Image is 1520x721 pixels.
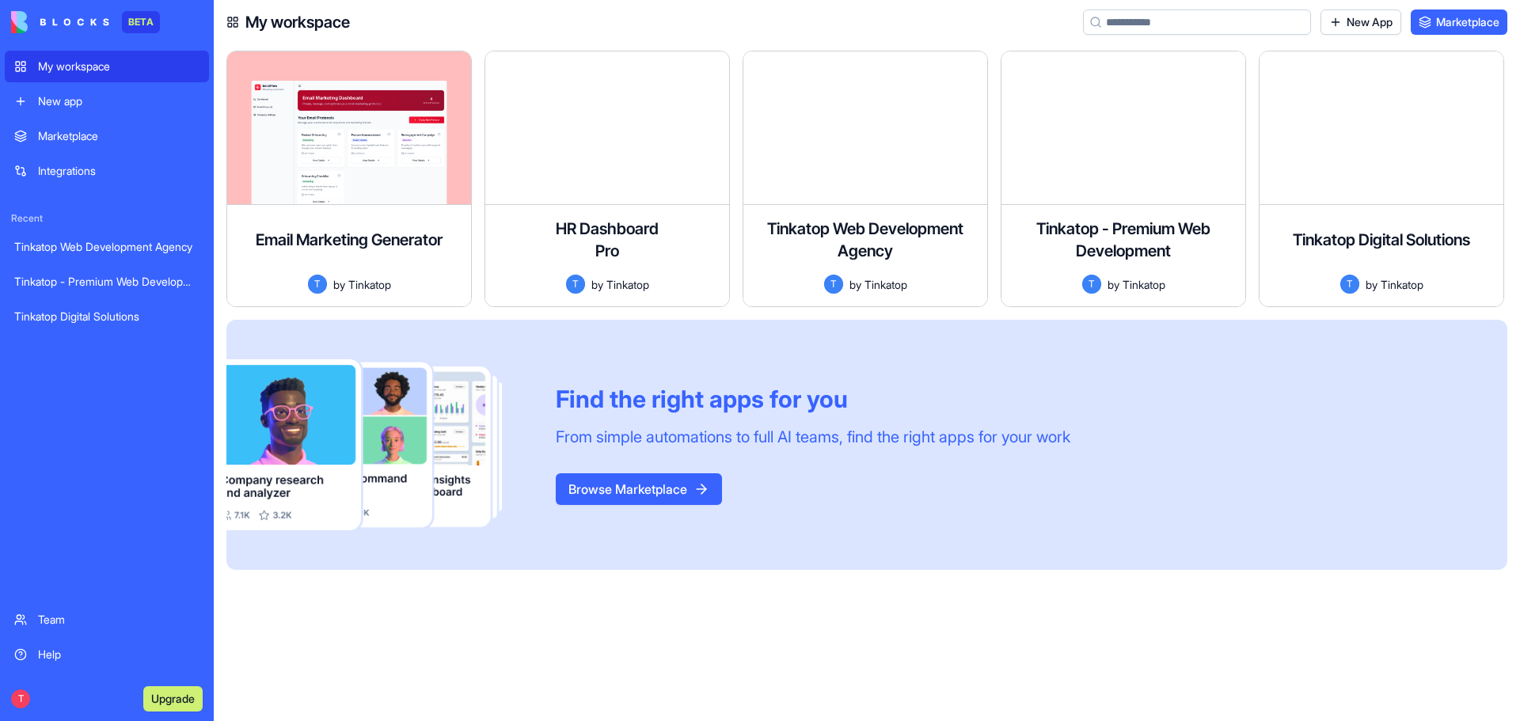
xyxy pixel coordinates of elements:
[11,11,160,33] a: BETA
[348,276,391,293] span: Tinkatop
[1259,51,1504,307] a: Tinkatop Digital SolutionsTbyTinkatop
[226,51,472,307] a: Email Marketing GeneratorTbyTinkatop
[1014,218,1233,262] h4: Tinkatop - Premium Web Development
[1411,9,1507,35] a: Marketplace
[824,275,843,294] span: T
[556,426,1070,448] div: From simple automations to full AI teams, find the right apps for your work
[11,11,109,33] img: logo
[5,85,209,117] a: New app
[566,275,585,294] span: T
[864,276,907,293] span: Tinkatop
[5,639,209,670] a: Help
[245,11,350,33] h4: My workspace
[5,212,209,225] span: Recent
[5,231,209,263] a: Tinkatop Web Development Agency
[849,276,861,293] span: by
[38,647,199,662] div: Help
[5,604,209,636] a: Team
[1108,276,1119,293] span: by
[256,229,443,251] h4: Email Marketing Generator
[1082,275,1101,294] span: T
[484,51,730,307] a: HR Dashboard ProTbyTinkatop
[14,274,199,290] div: Tinkatop - Premium Web Development
[5,155,209,187] a: Integrations
[1381,276,1423,293] span: Tinkatop
[1340,275,1359,294] span: T
[122,11,160,33] div: BETA
[1293,229,1470,251] h4: Tinkatop Digital Solutions
[38,128,199,144] div: Marketplace
[556,385,1070,413] div: Find the right apps for you
[333,276,345,293] span: by
[5,266,209,298] a: Tinkatop - Premium Web Development
[5,120,209,152] a: Marketplace
[756,218,975,262] h4: Tinkatop Web Development Agency
[743,51,988,307] a: Tinkatop Web Development AgencyTbyTinkatop
[556,473,722,505] button: Browse Marketplace
[38,59,199,74] div: My workspace
[38,612,199,628] div: Team
[845,683,876,715] button: Scroll to bottom
[606,276,649,293] span: Tinkatop
[5,51,209,82] a: My workspace
[1123,276,1165,293] span: Tinkatop
[5,301,209,332] a: Tinkatop Digital Solutions
[143,690,203,706] a: Upgrade
[38,163,199,179] div: Integrations
[38,93,199,109] div: New app
[556,481,722,497] a: Browse Marketplace
[11,689,30,708] span: T
[544,218,671,262] h4: HR Dashboard Pro
[1320,9,1401,35] a: New App
[14,239,199,255] div: Tinkatop Web Development Agency
[1366,276,1377,293] span: by
[143,686,203,712] button: Upgrade
[591,276,603,293] span: by
[1001,51,1246,307] a: Tinkatop - Premium Web DevelopmentTbyTinkatop
[14,309,199,324] div: Tinkatop Digital Solutions
[308,275,327,294] span: T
